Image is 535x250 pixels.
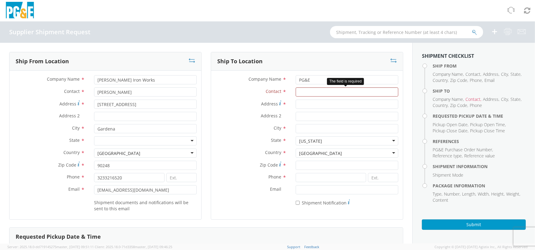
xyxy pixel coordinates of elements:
span: Reference value [464,153,495,159]
span: City [501,96,508,102]
li: , [462,191,476,197]
li: , [433,191,442,197]
span: Address [59,101,76,107]
label: Shipment Notification [296,199,350,206]
span: Copyright © [DATE]-[DATE] Agistix Inc., All Rights Reserved [434,244,528,249]
span: City [501,71,508,77]
span: Phone [470,77,482,83]
span: Contact [465,96,480,102]
h4: Requested Pickup Date & Time [433,114,526,118]
span: Pickup Close Time [470,128,505,134]
label: Shipment documents and notifications will be sent to this email [94,199,197,212]
li: , [470,77,483,83]
h3: Ship To Location [217,58,263,64]
span: Zip Code [260,162,278,168]
span: Company Name [249,76,281,82]
li: , [510,71,522,77]
span: master, [DATE] 09:51:11 [56,244,94,249]
span: Pickup Open Time [470,122,505,127]
span: Zip Code [58,162,76,168]
span: Phone [67,174,80,180]
h4: Ship From [433,64,526,68]
span: Address [261,101,278,107]
li: , [465,96,481,102]
li: , [478,191,490,197]
span: Zip Code [450,102,467,108]
span: Country [433,77,448,83]
span: City [274,125,281,131]
span: Email [484,77,495,83]
li: , [444,191,461,197]
div: The field is required [327,78,364,85]
input: Ext. [166,173,197,182]
span: Content [433,197,448,203]
span: Company Name [433,71,463,77]
input: Shipment Notification [296,201,300,205]
span: Phone [268,174,281,180]
li: , [483,71,499,77]
div: [GEOGRAPHIC_DATA] [97,150,140,156]
span: Company Name [47,76,80,82]
span: State [510,71,521,77]
span: Server: 2025.18.0-dd719145275 [7,244,94,249]
li: , [470,122,506,128]
span: Shipment Mode [433,172,463,178]
h3: Requested Pickup Date & Time [16,234,101,240]
span: Country [63,149,80,155]
span: Company Name [433,96,463,102]
h4: Ship To [433,89,526,93]
span: Width [478,191,489,197]
span: Country [433,102,448,108]
li: , [491,191,505,197]
span: Email [68,186,80,192]
li: , [433,128,469,134]
span: Country [265,149,281,155]
li: , [433,71,464,77]
h4: Supplier Shipment Request [9,29,90,35]
input: Ext. [368,173,398,182]
span: Client: 2025.18.0-71d3358 [95,244,172,249]
span: City [72,125,80,131]
li: , [501,71,509,77]
input: Shipment, Tracking or Reference Number (at least 4 chars) [330,26,483,38]
span: Email [270,186,281,192]
a: Support [287,244,301,249]
li: , [433,96,464,102]
span: Contact [64,88,80,94]
div: [GEOGRAPHIC_DATA] [299,150,342,156]
button: Submit [422,219,526,230]
span: Type [433,191,442,197]
li: , [501,96,509,102]
li: , [450,77,468,83]
span: State [69,137,80,143]
li: , [433,102,449,108]
li: , [433,153,463,159]
li: , [506,191,520,197]
span: Address 2 [59,113,80,119]
li: , [465,71,481,77]
strong: Shipment Checklist [422,53,474,59]
span: PG&E Purchase Order Number [433,147,492,153]
h4: References [433,139,526,144]
li: , [450,102,468,108]
span: Weight [506,191,519,197]
li: , [433,147,493,153]
span: Reference type [433,153,462,159]
span: Zip Code [450,77,467,83]
h4: Shipment Information [433,164,526,169]
h3: Ship From Location [16,58,69,64]
span: Pickup Close Date [433,128,468,134]
span: Pickup Open Date [433,122,468,127]
span: Address [483,96,499,102]
span: Address [483,71,499,77]
span: Number [444,191,460,197]
span: Height [491,191,504,197]
span: master, [DATE] 09:46:25 [135,244,172,249]
span: Address 2 [261,113,281,119]
span: Phone [470,102,482,108]
li: , [510,96,522,102]
span: State [510,96,521,102]
h4: Package Information [433,183,526,188]
a: Feedback [305,244,320,249]
span: Contact [266,88,281,94]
